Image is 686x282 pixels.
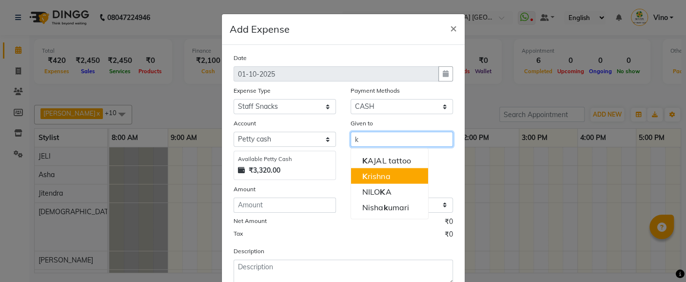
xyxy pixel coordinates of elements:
ngb-highlight: rishna [362,171,390,181]
label: Tax [234,229,243,238]
span: ₹0 [445,217,453,229]
label: Net Amount [234,217,267,225]
label: Amount [234,185,255,194]
div: Available Petty Cash [238,155,332,163]
input: Amount [234,198,336,213]
input: Given to [351,132,453,147]
h5: Add Expense [230,22,290,37]
label: Payment Methods [351,86,400,95]
label: Given to [351,119,373,128]
span: ₹0 [445,229,453,242]
label: Account [234,119,256,128]
span: × [450,20,457,35]
span: K [362,155,368,165]
ngb-highlight: Nisha umari [362,202,409,212]
label: Description [234,247,264,256]
span: K [380,186,385,196]
strong: ₹3,320.00 [249,165,280,176]
span: k [383,202,388,212]
label: Expense Type [234,86,271,95]
ngb-highlight: NILO A [362,186,391,196]
ngb-highlight: AJAL tattoo [362,155,411,165]
button: Close [442,14,465,41]
span: K [362,171,368,181]
label: Date [234,54,247,62]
